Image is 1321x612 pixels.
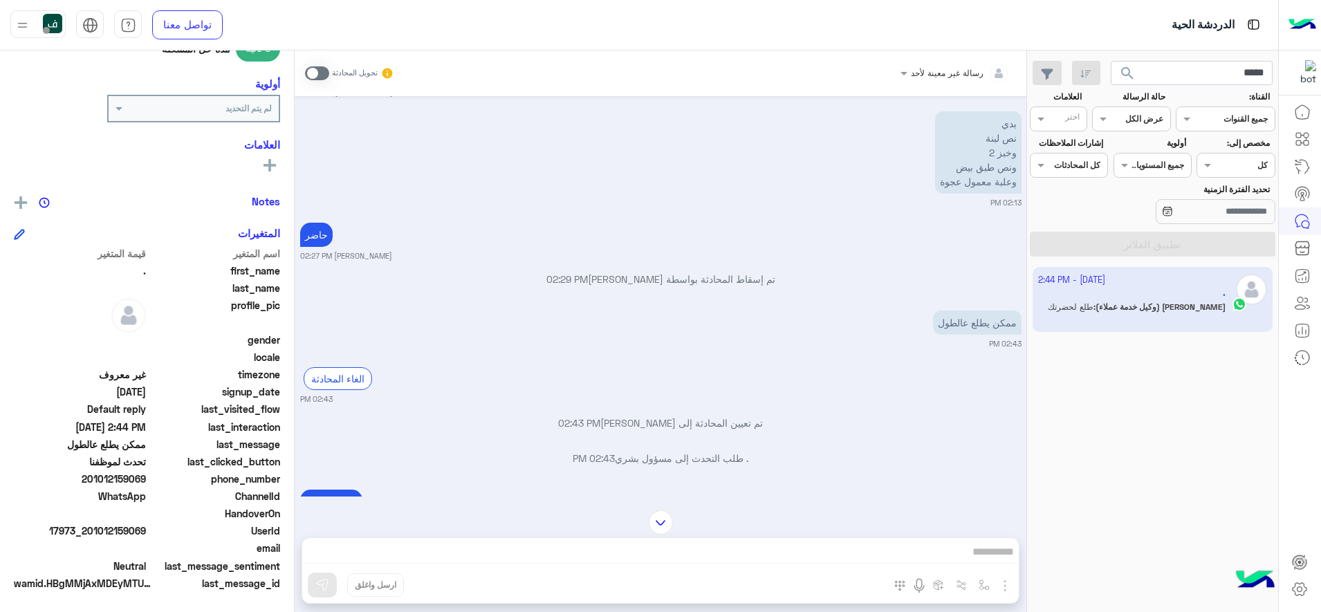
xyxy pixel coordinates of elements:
span: . [14,263,146,278]
span: last_visited_flow [149,402,281,416]
span: profile_pic [149,298,281,330]
span: 0 [14,559,146,573]
img: defaultAdmin.png [111,298,146,333]
span: 2025-10-01T13:40:51.987Z [14,384,146,399]
span: 2025-10-10T11:44:31.125Z [14,420,146,434]
h6: المتغيرات [238,227,280,239]
button: تطبيق الفلاتر [1030,232,1275,257]
img: userImage [43,14,62,33]
span: last_message_id [155,576,280,591]
img: Logo [1288,10,1316,39]
span: ممكن يطلع عالطول [14,437,146,452]
img: 101148596323591 [1291,60,1316,85]
span: 17973_201012159069 [14,523,146,538]
span: search [1119,65,1136,82]
small: [PERSON_NAME] 02:27 PM [300,250,392,261]
p: 10/10/2025, 2:13 PM [935,111,1022,194]
span: phone_number [149,472,281,486]
h6: العلامات [14,138,280,151]
h6: أولوية [255,77,280,90]
span: رسالة غير معينة لأحد [911,68,983,78]
small: تحويل المحادثة [332,68,378,79]
span: 02:43 PM [573,452,615,464]
span: Default reply [14,402,146,416]
span: last_clicked_button [149,454,281,469]
img: tab [120,17,136,33]
p: 10/10/2025, 2:27 PM [300,223,333,247]
span: HandoverOn [149,506,281,521]
label: أولوية [1115,137,1186,149]
span: timezone [149,367,281,382]
small: 02:43 PM [989,338,1022,349]
img: profile [14,17,31,34]
label: إشارات الملاحظات [1031,137,1102,149]
img: add [15,196,27,209]
span: null [14,333,146,347]
label: تحديد الفترة الزمنية [1115,183,1270,196]
span: last_interaction [149,420,281,434]
p: 10/10/2025, 2:44 PM [300,490,362,514]
span: اسم المتغير [149,246,281,261]
button: ارسل واغلق [347,573,404,597]
span: gender [149,333,281,347]
span: first_name [149,263,281,278]
span: 02:43 PM [558,417,600,429]
div: الغاء المحادثة [304,367,372,390]
span: last_message [149,437,281,452]
label: مخصص إلى: [1199,137,1270,149]
span: 02:29 PM [546,273,588,285]
small: 02:13 PM [990,197,1022,208]
img: notes [39,197,50,208]
span: ChannelId [149,489,281,503]
span: قيمة المتغير [14,246,146,261]
h6: Notes [252,195,280,207]
span: last_name [149,281,281,295]
p: الدردشة الحية [1172,16,1235,35]
p: تم تعيين المحادثة إلى [PERSON_NAME] [300,416,1022,430]
p: . طلب التحدث إلى مسؤول بشري [300,451,1022,465]
span: 2 [14,489,146,503]
img: hulul-logo.png [1231,557,1280,605]
span: null [14,506,146,521]
a: tab [114,10,142,39]
span: تحدث لموظفنا [14,454,146,469]
img: scroll [649,510,673,535]
label: حالة الرسالة [1094,91,1165,103]
label: القناة: [1178,91,1271,103]
span: null [14,541,146,555]
span: locale [149,350,281,364]
span: last_message_sentiment [149,559,281,573]
span: UserId [149,523,281,538]
span: signup_date [149,384,281,399]
span: 201012159069 [14,472,146,486]
a: تواصل معنا [152,10,223,39]
img: tab [1245,16,1262,33]
button: search [1111,61,1145,91]
p: تم إسقاط المحادثة بواسطة [PERSON_NAME] [300,272,1022,286]
span: wamid.HBgMMjAxMDEyMTU5MDY5FQIAEhgUM0FDOUM2MzBFM0EzMjEzQTkxQjkA [14,576,152,591]
span: null [14,350,146,364]
label: العلامات [1031,91,1082,103]
img: tab [82,17,98,33]
p: 10/10/2025, 2:43 PM [933,310,1022,335]
div: اختر [1065,111,1082,127]
small: 02:43 PM [300,393,333,405]
span: email [149,541,281,555]
span: غير معروف [14,367,146,382]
